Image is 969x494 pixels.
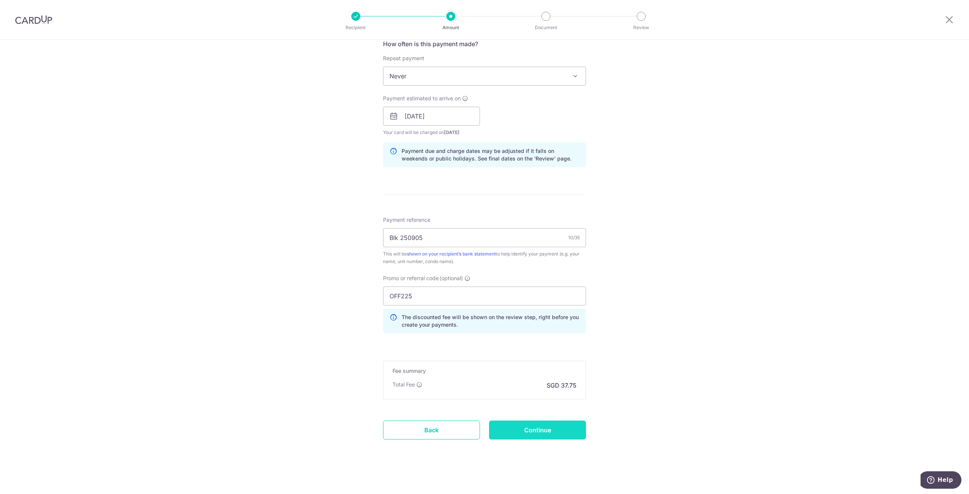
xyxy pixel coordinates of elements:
p: The discounted fee will be shown on the review step, right before you create your payments. [402,313,580,329]
h5: Fee summary [393,367,576,375]
span: Your card will be charged on [383,129,480,136]
iframe: Opens a widget where you can find more information [921,471,961,490]
span: Payment estimated to arrive on [383,95,461,102]
p: Amount [423,24,479,31]
input: DD / MM / YYYY [383,107,480,126]
a: shown on your recipient’s bank statement [407,251,496,257]
span: Payment reference [383,216,430,224]
span: (optional) [439,274,463,282]
img: CardUp [15,15,52,24]
span: Promo or referral code [383,274,439,282]
div: 10/35 [568,234,580,242]
div: This will be to help identify your payment (e.g. your name, unit number, condo name). [383,250,586,265]
p: Review [613,24,669,31]
p: Recipient [328,24,384,31]
input: Continue [489,421,586,439]
p: Total Fee [393,381,415,388]
span: Never [383,67,586,85]
a: Back [383,421,480,439]
p: Payment due and charge dates may be adjusted if it falls on weekends or public holidays. See fina... [402,147,580,162]
label: Repeat payment [383,55,424,62]
h5: How often is this payment made? [383,39,586,48]
span: Never [383,67,586,86]
p: SGD 37.75 [547,381,576,390]
span: [DATE] [444,129,460,135]
p: Document [518,24,574,31]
